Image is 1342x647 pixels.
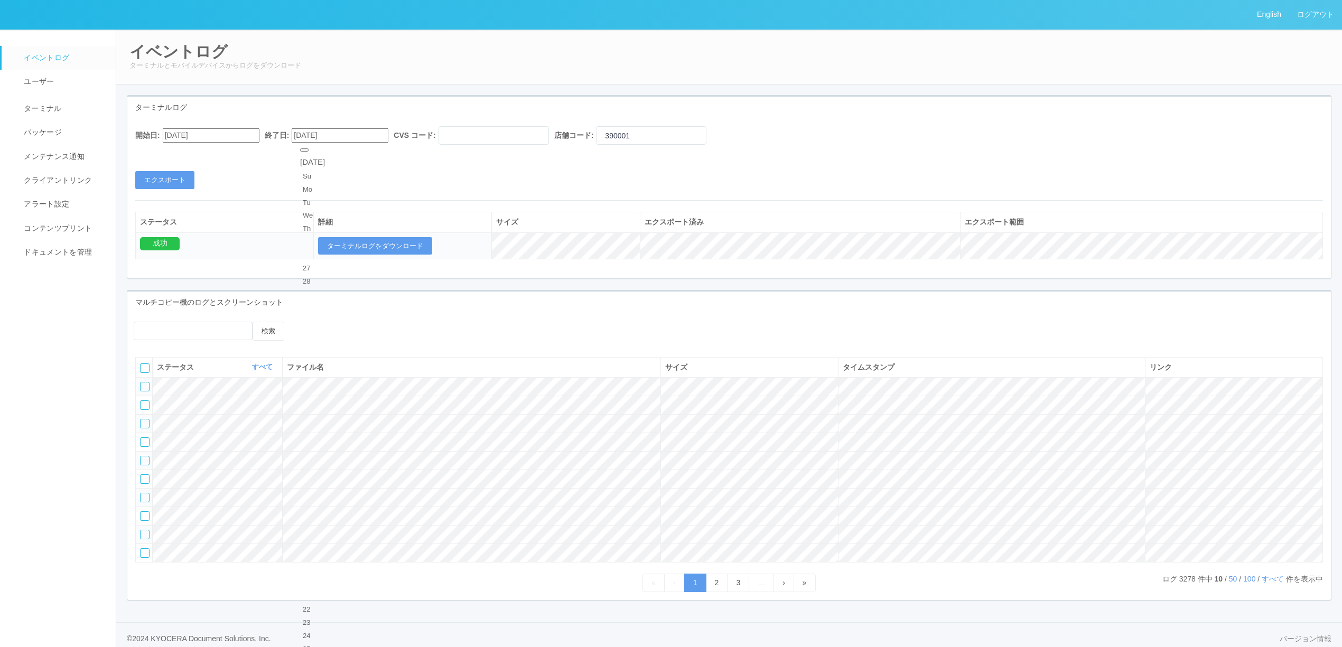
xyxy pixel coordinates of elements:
p: ログ 件中 / / / 件を表示中 [1162,574,1323,585]
a: Next [773,574,794,592]
a: 100 [1243,575,1255,583]
span: タイムスタンプ [843,363,894,371]
div: [DATE] [300,156,325,168]
a: すべて [252,363,275,371]
a: パッケージ [2,120,125,144]
div: エクスポート範囲 [965,217,1318,228]
button: ターミナルログをダウンロード [318,237,432,255]
span: アラート設定 [21,200,69,208]
div: day-22 [303,604,322,615]
div: day-24 [303,631,322,641]
a: すべて [1262,575,1286,583]
a: Last [794,574,816,592]
span: Next [782,578,785,587]
h2: イベントログ [129,43,1329,60]
a: 3 [727,574,749,592]
span: ステータス [157,362,197,373]
button: 検索 [253,322,284,341]
span: 3278 [1177,575,1198,583]
label: 開始日: [135,130,160,141]
a: 50 [1229,575,1237,583]
div: day-23 [303,617,322,628]
a: ユーザー [2,70,125,93]
div: We [303,211,322,221]
span: © 2024 KYOCERA Document Solutions, Inc. [127,634,271,643]
label: CVS コード: [394,130,435,141]
div: ターミナルログ [127,97,1331,118]
div: 成功 [140,237,180,250]
div: Tu [303,198,322,208]
span: 10 [1215,575,1223,583]
span: ユーザー [21,77,54,86]
div: サイズ [496,217,636,228]
div: マルチコピー機のログとスクリーンショット [127,292,1331,313]
div: エクスポート済み [645,217,956,228]
span: パッケージ [21,128,62,136]
label: 終了日: [265,130,290,141]
a: ドキュメントを管理 [2,240,125,264]
span: クライアントリンク [21,176,92,184]
a: メンテナンス通知 [2,145,125,168]
span: イベントログ [21,53,69,62]
label: 店舗コード: [554,130,594,141]
div: ステータス [140,217,309,228]
button: すべて [249,362,278,372]
a: ターミナル [2,94,125,120]
div: Su [303,171,322,182]
a: イベントログ [2,46,125,70]
span: ファイル名 [287,363,324,371]
span: ターミナル [21,104,62,112]
a: 1 [684,574,706,592]
a: コンテンツプリント [2,217,125,240]
div: Mo [303,184,322,195]
span: サイズ [665,363,687,371]
div: day-29 [303,289,322,300]
div: リンク [1150,362,1318,373]
span: メンテナンス通知 [21,152,85,161]
span: Last [803,578,807,587]
div: day-28 [303,276,322,287]
span: ドキュメントを管理 [21,248,92,256]
button: エクスポート [135,171,194,189]
a: 2 [706,574,728,592]
span: コンテンツプリント [21,224,92,232]
a: アラート設定 [2,192,125,216]
a: クライアントリンク [2,168,125,192]
p: ターミナルとモバイルデバイスからログをダウンロード [129,60,1329,71]
a: バージョン情報 [1280,633,1331,644]
div: 詳細 [318,217,487,228]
